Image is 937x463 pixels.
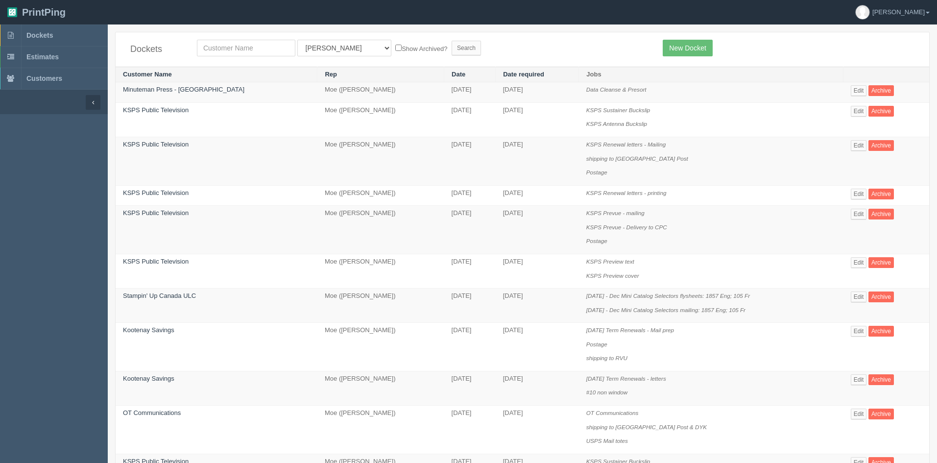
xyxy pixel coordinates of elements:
span: Customers [26,74,62,82]
a: New Docket [663,40,712,56]
td: [DATE] [496,82,579,103]
td: [DATE] [444,254,496,288]
input: Customer Name [197,40,295,56]
i: shipping to [GEOGRAPHIC_DATA] Post [586,155,688,162]
i: #10 non window [586,389,627,395]
td: [DATE] [444,323,496,371]
a: Edit [851,326,867,337]
i: [DATE] Term Renewals - Mail prep [586,327,674,333]
a: Archive [868,106,894,117]
th: Jobs [579,67,843,82]
input: Show Archived? [395,45,402,51]
td: Moe ([PERSON_NAME]) [317,254,444,288]
a: Edit [851,257,867,268]
a: KSPS Public Television [123,141,189,148]
a: Date [452,71,465,78]
i: shipping to RVU [586,355,627,361]
i: OT Communications [586,410,639,416]
a: Edit [851,409,867,419]
a: Archive [868,374,894,385]
i: KSPS Prevue - Delivery to CPC [586,224,667,230]
img: logo-3e63b451c926e2ac314895c53de4908e5d424f24456219fb08d385ab2e579770.png [7,7,17,17]
td: Moe ([PERSON_NAME]) [317,371,444,405]
i: [DATE] - Dec Mini Catalog Selectors flysheets: 1857 Eng; 105 Fr [586,292,750,299]
td: [DATE] [444,371,496,405]
i: KSPS Prevue - mailing [586,210,645,216]
a: Edit [851,189,867,199]
i: USPS Mail totes [586,438,628,444]
td: [DATE] [496,406,579,454]
a: Edit [851,374,867,385]
td: Moe ([PERSON_NAME]) [317,102,444,137]
a: KSPS Public Television [123,258,189,265]
td: [DATE] [496,254,579,288]
td: [DATE] [444,82,496,103]
td: [DATE] [444,289,496,323]
a: Archive [868,409,894,419]
td: [DATE] [496,371,579,405]
a: OT Communications [123,409,181,416]
a: Edit [851,292,867,302]
td: [DATE] [444,102,496,137]
a: Edit [851,209,867,219]
a: Edit [851,85,867,96]
td: [DATE] [496,185,579,206]
a: Edit [851,106,867,117]
label: Show Archived? [395,43,447,54]
a: Minuteman Press - [GEOGRAPHIC_DATA] [123,86,244,93]
a: Archive [868,257,894,268]
td: [DATE] [496,323,579,371]
a: KSPS Public Television [123,189,189,196]
td: Moe ([PERSON_NAME]) [317,185,444,206]
i: KSPS Antenna Buckslip [586,121,647,127]
td: [DATE] [496,289,579,323]
a: Archive [868,189,894,199]
a: Edit [851,140,867,151]
td: [DATE] [444,406,496,454]
i: KSPS Sustainer Buckslip [586,107,650,113]
a: Kootenay Savings [123,375,174,382]
i: Data Cleanse & Presort [586,86,647,93]
i: [DATE] Term Renewals - letters [586,375,666,382]
td: [DATE] [496,102,579,137]
a: Kootenay Savings [123,326,174,334]
td: [DATE] [444,185,496,206]
td: Moe ([PERSON_NAME]) [317,82,444,103]
a: KSPS Public Television [123,106,189,114]
i: KSPS Preview cover [586,272,639,279]
i: Postage [586,341,607,347]
a: KSPS Public Television [123,209,189,217]
a: Archive [868,292,894,302]
td: Moe ([PERSON_NAME]) [317,137,444,186]
a: Archive [868,326,894,337]
i: Postage [586,169,607,175]
i: shipping to [GEOGRAPHIC_DATA] Post & DYK [586,424,707,430]
td: Moe ([PERSON_NAME]) [317,323,444,371]
img: avatar_default-7531ab5dedf162e01f1e0bb0964e6a185e93c5c22dfe317fb01d7f8cd2b1632c.jpg [856,5,869,19]
a: Archive [868,140,894,151]
a: Archive [868,209,894,219]
td: [DATE] [444,137,496,186]
span: Dockets [26,31,53,39]
h4: Dockets [130,45,182,54]
a: Customer Name [123,71,172,78]
span: Estimates [26,53,59,61]
i: KSPS Preview text [586,258,634,265]
a: Rep [325,71,337,78]
input: Search [452,41,481,55]
td: [DATE] [444,206,496,254]
i: [DATE] - Dec Mini Catalog Selectors mailing: 1857 Eng; 105 Fr [586,307,745,313]
a: Archive [868,85,894,96]
td: [DATE] [496,137,579,186]
td: Moe ([PERSON_NAME]) [317,289,444,323]
a: Stampin' Up Canada ULC [123,292,196,299]
td: [DATE] [496,206,579,254]
i: KSPS Renewal letters - printing [586,190,667,196]
td: Moe ([PERSON_NAME]) [317,406,444,454]
a: Date required [503,71,544,78]
i: KSPS Renewal letters - Mailing [586,141,666,147]
i: Postage [586,238,607,244]
td: Moe ([PERSON_NAME]) [317,206,444,254]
